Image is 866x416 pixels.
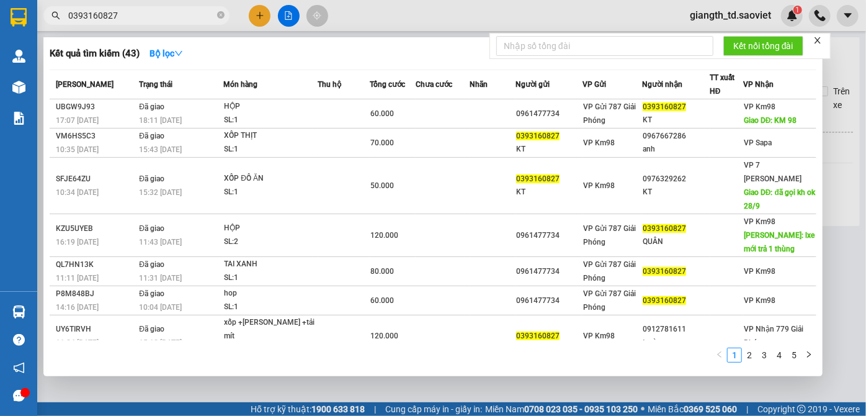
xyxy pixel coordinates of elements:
span: Đã giao [139,224,164,233]
div: KT [643,186,709,199]
span: VP Nhận 779 Giải Phóng [744,325,803,347]
span: 0393160827 [643,102,686,111]
div: anh [643,143,709,156]
div: XỐP THỊT [224,129,317,143]
span: 0393160827 [516,174,560,183]
li: 5 [787,348,801,363]
div: KT [516,143,583,156]
img: warehouse-icon [12,81,25,94]
span: [PERSON_NAME]: lxe mới trả 1 thùng [744,231,815,253]
span: right [805,351,813,358]
span: Đã giao [139,325,164,333]
a: 3 [757,348,771,362]
a: 2 [743,348,756,362]
div: 0961477734 [516,229,583,242]
span: TT xuất HĐ [710,73,734,96]
span: 50.000 [370,181,394,190]
span: message [13,390,25,402]
span: 0393160827 [516,132,560,140]
div: xốp +[PERSON_NAME] +tải mít [224,316,317,343]
div: SL: 1 [224,301,317,314]
input: Nhập số tổng đài [496,36,713,56]
div: 0961477734 [516,265,583,278]
div: QUÂN [643,235,709,248]
button: Bộ lọcdown [140,43,193,63]
div: UY6TIRVH [56,323,135,336]
a: 5 [787,348,801,362]
span: close-circle [217,11,225,19]
div: HỘP [224,100,317,114]
span: down [174,49,183,58]
div: P8M848BJ [56,287,135,301]
span: 0393160827 [516,332,560,340]
img: solution-icon [12,112,25,125]
div: KZU5UYEB [56,222,135,235]
span: Thu hộ [318,80,341,89]
div: KT [516,186,583,199]
span: VP Gửi 787 Giải Phóng [583,102,636,125]
span: 10:34 [DATE] [56,188,99,197]
div: VM6HS5C3 [56,130,135,143]
span: Người gửi [516,80,550,89]
span: Món hàng [223,80,257,89]
span: VP Km98 [583,332,615,340]
div: HỘP [224,222,317,235]
span: 120.000 [370,332,398,340]
span: 10:04 [DATE] [139,303,182,312]
span: 10:35 [DATE] [56,145,99,154]
input: Tìm tên, số ĐT hoặc mã đơn [68,9,215,22]
span: 60.000 [370,296,394,305]
span: Đã giao [139,132,164,140]
strong: Bộ lọc [150,48,183,58]
span: question-circle [13,334,25,346]
div: SL: 1 [224,143,317,156]
span: VP Sapa [744,138,772,147]
span: 14:16 [DATE] [56,303,99,312]
span: 70.000 [370,138,394,147]
span: VP Km98 [583,138,615,147]
span: 11:31 [DATE] [139,274,182,283]
span: Đã giao [139,260,164,269]
span: Tổng cước [370,80,405,89]
span: 11:11 [DATE] [56,274,99,283]
span: VP Gửi 787 Giải Phóng [583,289,636,312]
span: VP Gửi 787 Giải Phóng [583,260,636,283]
div: SL: 1 [224,186,317,199]
span: Giao DĐ: KM 98 [744,116,797,125]
span: search [51,11,60,20]
div: 0961477734 [516,107,583,120]
div: TAI XANH [224,258,317,271]
div: hop [224,287,317,301]
span: VP 7 [PERSON_NAME] [744,161,801,183]
li: 2 [742,348,757,363]
span: 15:12 [DATE] [139,338,182,347]
span: 11:24 [DATE] [56,338,99,347]
span: Chưa cước [416,80,452,89]
button: right [801,348,816,363]
span: [PERSON_NAME] [56,80,114,89]
span: VP Km98 [744,102,775,111]
span: 17:07 [DATE] [56,116,99,125]
li: 4 [772,348,787,363]
a: 1 [728,348,741,362]
img: warehouse-icon [12,50,25,63]
span: Đã giao [139,289,164,298]
div: 0967667286 [643,130,709,143]
li: Previous Page [712,348,727,363]
span: 15:43 [DATE] [139,145,182,154]
span: Nhãn [470,80,488,89]
span: VP Km98 [744,296,775,305]
span: VP Nhận [743,80,774,89]
div: UBGW9J93 [56,101,135,114]
span: VP Km98 [583,181,615,190]
span: 18:11 [DATE] [139,116,182,125]
div: SFJE64ZU [56,173,135,186]
span: VP Km98 [744,217,775,226]
a: 4 [772,348,786,362]
span: Đã giao [139,174,164,183]
img: warehouse-icon [12,305,25,319]
span: Kết nối tổng đài [733,39,793,53]
span: Đã giao [139,102,164,111]
div: QL7HN13K [56,258,135,271]
li: Next Page [801,348,816,363]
